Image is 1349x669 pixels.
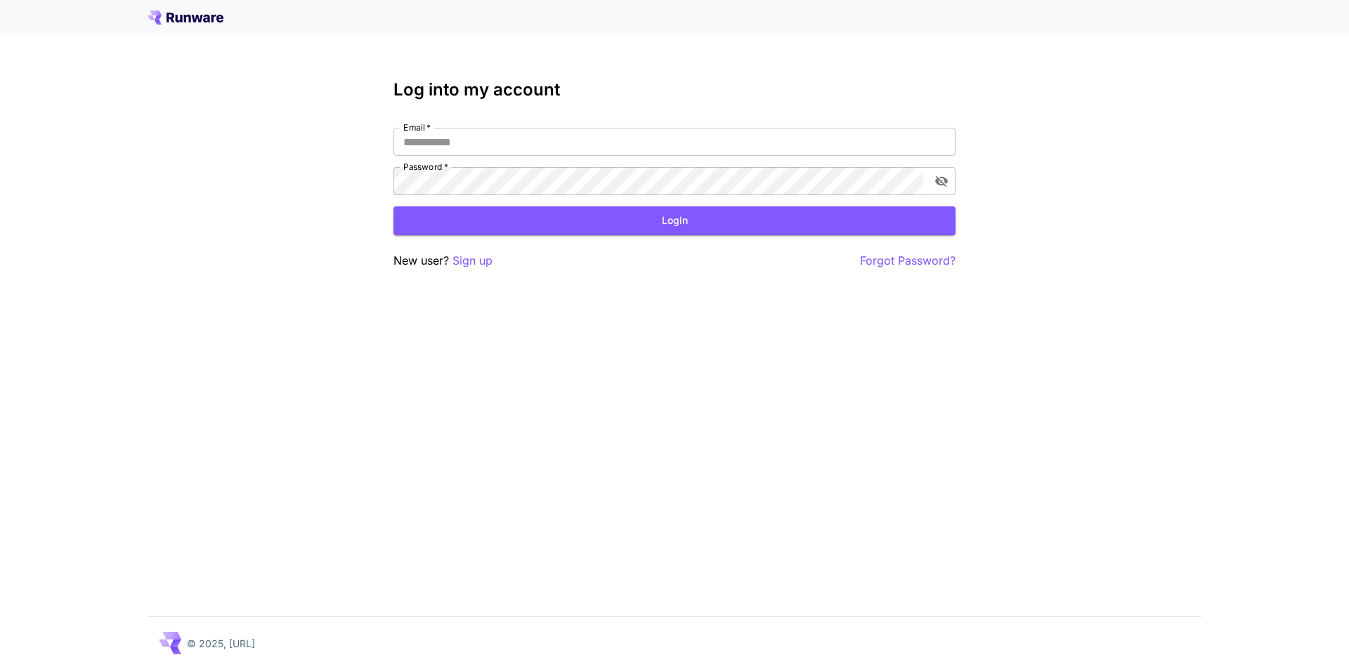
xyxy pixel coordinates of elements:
[403,161,448,173] label: Password
[403,121,431,133] label: Email
[929,168,954,194] button: toggle password visibility
[452,252,493,270] button: Sign up
[393,80,956,100] h3: Log into my account
[393,206,956,235] button: Login
[393,252,493,270] p: New user?
[860,252,956,270] button: Forgot Password?
[187,636,255,651] p: © 2025, [URL]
